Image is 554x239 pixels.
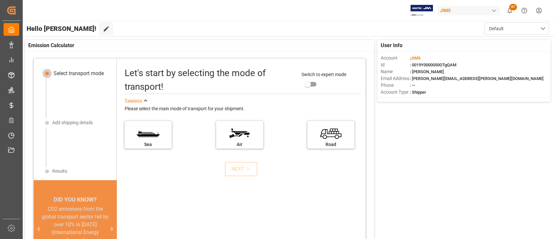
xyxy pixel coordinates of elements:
span: Email Address [381,75,410,82]
span: Hello [PERSON_NAME]! [27,22,96,35]
div: Road [311,141,351,148]
div: Sea [128,141,168,148]
span: : [PERSON_NAME][EMAIL_ADDRESS][PERSON_NAME][DOMAIN_NAME] [410,76,544,81]
img: Exertis%20JAM%20-%20Email%20Logo.jpg_1722504956.jpg [411,5,433,16]
div: Results [52,168,67,175]
span: Switch to expert mode [302,72,346,77]
button: JIMS [437,4,502,17]
span: : Shipper [410,90,426,95]
div: Let's start by selecting the mode of transport! [125,66,295,94]
span: Phone [381,82,410,89]
div: Air [219,141,260,148]
span: Id [381,61,410,68]
button: NEXT [225,162,257,176]
div: DID YOU KNOW? [34,194,117,205]
button: Help Center [517,3,532,18]
span: Name [381,68,410,75]
span: : 0019Y0000050OTgQAM [410,62,456,67]
span: Account Type [381,89,410,96]
div: JIMS [437,6,500,15]
span: Emission Calculator [28,42,74,49]
span: Default [489,25,504,32]
span: : — [410,83,415,88]
span: : [PERSON_NAME] [410,69,444,74]
div: NEXT [231,165,251,173]
div: Select transport mode [54,70,104,77]
span: : [410,56,421,60]
span: 87 [509,4,517,10]
span: JIMS [411,56,421,60]
div: Please select the main mode of transport for your shipment. [125,105,361,113]
div: Add shipping details [52,119,93,126]
span: User Info [381,42,402,49]
button: open menu [484,22,549,35]
span: Account [381,55,410,61]
div: See less [125,97,142,105]
button: show 87 new notifications [502,3,517,18]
